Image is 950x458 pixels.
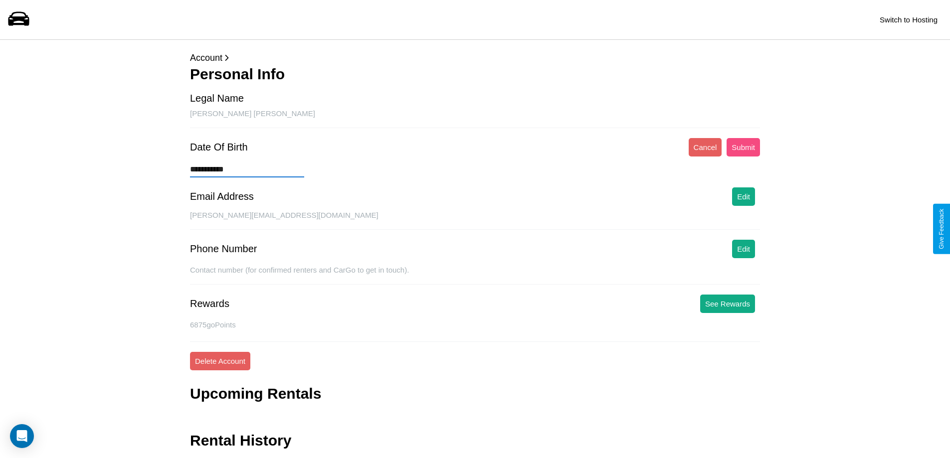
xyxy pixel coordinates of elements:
button: Cancel [689,138,722,156]
button: Delete Account [190,352,250,370]
button: Switch to Hosting [875,10,943,29]
div: Phone Number [190,243,257,255]
button: Edit [732,240,755,258]
div: Rewards [190,298,229,309]
div: Email Address [190,191,254,202]
div: Open Intercom Messenger [10,424,34,448]
div: [PERSON_NAME][EMAIL_ADDRESS][DOMAIN_NAME] [190,211,760,230]
button: Submit [727,138,760,156]
h3: Personal Info [190,66,760,83]
button: Edit [732,187,755,206]
p: 6875 goPoints [190,318,760,331]
div: Give Feedback [938,209,945,249]
h3: Upcoming Rentals [190,385,321,402]
div: [PERSON_NAME] [PERSON_NAME] [190,109,760,128]
p: Account [190,50,760,66]
div: Contact number (for confirmed renters and CarGo to get in touch). [190,266,760,285]
h3: Rental History [190,432,291,449]
div: Date Of Birth [190,142,248,153]
button: See Rewards [700,295,755,313]
div: Legal Name [190,93,244,104]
